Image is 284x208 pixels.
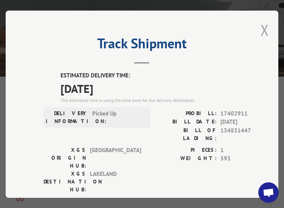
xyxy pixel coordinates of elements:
button: Close modal [261,20,269,40]
label: WEIGHT: [157,154,217,163]
label: BILL DATE: [157,118,217,126]
span: 593 [220,154,270,163]
span: [GEOGRAPHIC_DATA] [90,146,141,169]
label: PROBILL: [157,109,217,118]
label: XGS DESTINATION HUB: [43,169,86,193]
label: PIECES: [157,146,217,154]
label: DELIVERY INFORMATION: [46,109,88,125]
div: The estimated time is using the time zone for the delivery destination. [61,97,270,103]
span: 1 [220,146,270,154]
div: Open chat [258,182,279,203]
span: 17402911 [220,109,270,118]
span: Picked Up [92,109,143,125]
label: XGS ORIGIN HUB: [43,146,86,169]
label: BILL OF LADING: [157,126,217,142]
h2: Track Shipment [43,38,241,52]
span: 134831447 [220,126,270,142]
span: [DATE] [220,118,270,126]
span: [DATE] [61,80,270,97]
label: ESTIMATED DELIVERY TIME: [61,71,270,80]
span: LAKELAND [90,169,141,193]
